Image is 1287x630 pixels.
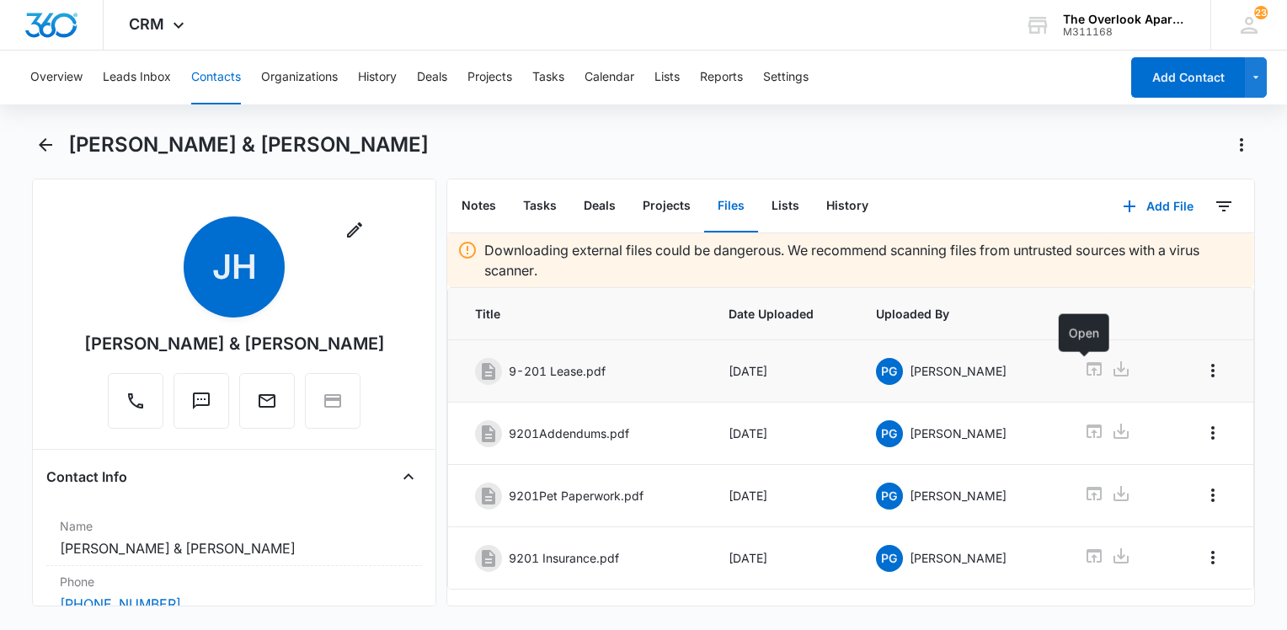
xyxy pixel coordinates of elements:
[654,51,680,104] button: Lists
[1199,544,1226,571] button: Overflow Menu
[239,399,295,414] a: Email
[129,15,164,33] span: CRM
[876,358,903,385] span: PG
[46,467,127,487] h4: Contact Info
[708,465,856,527] td: [DATE]
[708,527,856,590] td: [DATE]
[1059,314,1109,352] div: Open
[629,180,704,232] button: Projects
[876,545,903,572] span: PG
[708,403,856,465] td: [DATE]
[60,573,409,590] label: Phone
[46,510,422,566] div: Name[PERSON_NAME] & [PERSON_NAME]
[1254,6,1268,19] span: 23
[174,399,229,414] a: Text
[763,51,809,104] button: Settings
[876,420,903,447] span: PG
[510,180,570,232] button: Tasks
[417,51,447,104] button: Deals
[585,51,634,104] button: Calendar
[1106,186,1210,227] button: Add File
[509,487,643,505] p: 9201Pet Paperwork.pdf
[700,51,743,104] button: Reports
[876,305,1044,323] span: Uploaded By
[60,517,409,535] label: Name
[108,399,163,414] a: Call
[184,216,285,318] span: JH
[1254,6,1268,19] div: notifications count
[358,51,397,104] button: History
[758,180,813,232] button: Lists
[484,240,1244,280] p: Downloading external files could be dangerous. We recommend scanning files from untrusted sources...
[191,51,241,104] button: Contacts
[60,594,181,614] a: [PHONE_NUMBER]
[103,51,171,104] button: Leads Inbox
[1063,26,1186,38] div: account id
[32,131,58,158] button: Back
[46,566,422,622] div: Phone[PHONE_NUMBER]
[448,180,510,232] button: Notes
[876,483,903,510] span: PG
[239,373,295,429] button: Email
[68,132,429,157] h1: [PERSON_NAME] & [PERSON_NAME]
[729,305,836,323] span: Date Uploaded
[1063,13,1186,26] div: account name
[30,51,83,104] button: Overview
[910,424,1007,442] p: [PERSON_NAME]
[475,305,688,323] span: Title
[261,51,338,104] button: Organizations
[509,362,606,380] p: 9-201 Lease.pdf
[1199,357,1226,384] button: Overflow Menu
[108,373,163,429] button: Call
[1131,57,1245,98] button: Add Contact
[910,487,1007,505] p: [PERSON_NAME]
[84,331,385,356] div: [PERSON_NAME] & [PERSON_NAME]
[708,340,856,403] td: [DATE]
[532,51,564,104] button: Tasks
[174,373,229,429] button: Text
[60,538,409,558] dd: [PERSON_NAME] & [PERSON_NAME]
[704,180,758,232] button: Files
[1228,131,1255,158] button: Actions
[910,362,1007,380] p: [PERSON_NAME]
[910,549,1007,567] p: [PERSON_NAME]
[509,424,629,442] p: 9201Addendums.pdf
[1199,419,1226,446] button: Overflow Menu
[813,180,882,232] button: History
[395,463,422,490] button: Close
[467,51,512,104] button: Projects
[570,180,629,232] button: Deals
[1210,193,1237,220] button: Filters
[1199,482,1226,509] button: Overflow Menu
[509,549,619,567] p: 9201 Insurance.pdf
